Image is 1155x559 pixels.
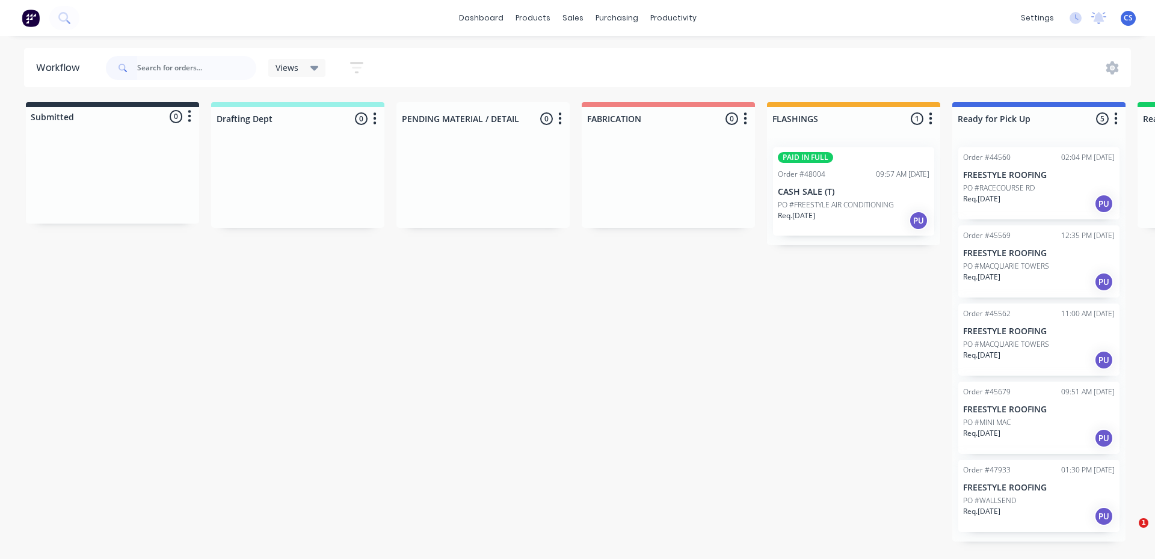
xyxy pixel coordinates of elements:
p: PO #MACQUARIE TOWERS [963,339,1049,350]
span: CS [1124,13,1133,23]
div: Order #48004 [778,169,825,180]
div: Order #4556912:35 PM [DATE]FREESTYLE ROOFINGPO #MACQUARIE TOWERSReq.[DATE]PU [958,225,1120,298]
div: purchasing [590,9,644,27]
div: PU [1094,272,1113,292]
p: Req. [DATE] [778,210,815,221]
p: CASH SALE (T) [778,187,929,197]
p: FREESTYLE ROOFING [963,405,1115,415]
p: FREESTYLE ROOFING [963,248,1115,258]
p: PO #MACQUARIE TOWERS [963,261,1049,272]
p: PO #MINI MAC [963,417,1011,428]
p: Req. [DATE] [963,428,1000,439]
div: PU [909,211,928,230]
span: 1 [1139,518,1148,528]
div: Order #45569 [963,230,1011,241]
div: sales [556,9,590,27]
div: Order #4567909:51 AM [DATE]FREESTYLE ROOFINGPO #MINI MACReq.[DATE]PU [958,382,1120,454]
div: 09:57 AM [DATE] [876,169,929,180]
div: 01:30 PM [DATE] [1061,465,1115,475]
input: Search for orders... [137,56,256,80]
div: PAID IN FULLOrder #4800409:57 AM [DATE]CASH SALE (T)PO #FREESTYLE AIR CONDITIONINGReq.[DATE]PU [773,147,934,236]
div: PU [1094,194,1113,213]
div: Order #4793301:30 PM [DATE]FREESTYLE ROOFINGPO #WALLSENDReq.[DATE]PU [958,460,1120,532]
p: Req. [DATE] [963,272,1000,283]
p: Req. [DATE] [963,506,1000,517]
div: Order #4556211:00 AM [DATE]FREESTYLE ROOFINGPO #MACQUARIE TOWERSReq.[DATE]PU [958,304,1120,376]
div: Order #47933 [963,465,1011,475]
p: PO #FREESTYLE AIR CONDITIONING [778,200,894,210]
p: FREESTYLE ROOFING [963,170,1115,180]
div: PU [1094,350,1113,370]
div: Order #4456002:04 PM [DATE]FREESTYLE ROOFINGPO #RACECOURSE RDReq.[DATE]PU [958,147,1120,219]
img: Factory [22,9,40,27]
div: PU [1094,507,1113,526]
div: 09:51 AM [DATE] [1061,386,1115,397]
p: FREESTYLE ROOFING [963,326,1115,337]
div: 11:00 AM [DATE] [1061,308,1115,319]
a: dashboard [453,9,510,27]
p: Req. [DATE] [963,194,1000,204]
div: Order #45679 [963,386,1011,397]
div: PU [1094,429,1113,448]
div: PAID IN FULL [778,152,833,163]
div: 12:35 PM [DATE] [1061,230,1115,241]
span: Views [276,61,298,74]
div: Workflow [36,61,85,75]
iframe: Intercom live chat [1114,518,1143,547]
div: settings [1015,9,1060,27]
p: PO #WALLSEND [963,495,1016,506]
p: Req. [DATE] [963,350,1000,361]
div: Order #44560 [963,152,1011,163]
p: FREESTYLE ROOFING [963,483,1115,493]
div: 02:04 PM [DATE] [1061,152,1115,163]
div: Order #45562 [963,308,1011,319]
p: PO #RACECOURSE RD [963,183,1035,194]
div: productivity [644,9,703,27]
div: products [510,9,556,27]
